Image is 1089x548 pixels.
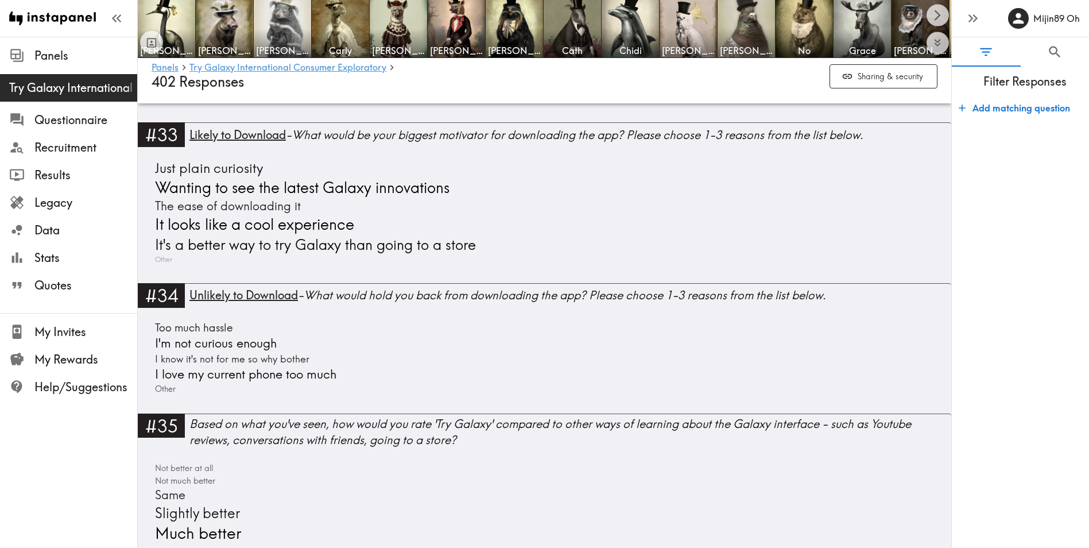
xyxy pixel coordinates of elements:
[778,44,831,57] span: No
[961,74,1089,90] span: Filter Responses
[927,4,949,26] button: Scroll right
[488,44,541,57] span: [PERSON_NAME]
[198,44,251,57] span: [PERSON_NAME]
[189,416,951,448] div: Based on what you've seen, how would you rate 'Try Galaxy' compared to other ways of learning abo...
[372,44,425,57] span: [PERSON_NAME]
[34,222,137,238] span: Data
[138,414,951,458] a: #35Based on what you've seen, how would you rate 'Try Galaxy' compared to other ways of learning ...
[662,44,715,57] span: [PERSON_NAME]
[34,48,137,64] span: Panels
[34,167,137,183] span: Results
[152,320,233,335] span: Too much hassle
[152,352,309,366] span: I know it's not for me so why bother
[189,287,951,303] div: - What would hold you back from downloading the app? Please choose 1-3 reasons from the list below.
[34,112,137,128] span: Questionnaire
[1033,12,1080,25] h6: Mijin89 Oh
[836,44,889,57] span: Grace
[152,383,176,395] span: Other
[152,63,179,74] a: Panels
[152,487,185,503] span: Same
[152,198,301,214] span: The ease of downloading it
[34,277,137,294] span: Quotes
[1047,44,1063,60] span: Search
[952,37,1021,67] button: Filter Responses
[9,80,137,96] span: Try Galaxy International Consumer Exploratory
[34,140,137,156] span: Recruitment
[138,122,185,146] div: #33
[189,127,951,143] div: - What would be your biggest motivator for downloading the app? Please choose 1-3 reasons from th...
[894,44,947,57] span: [PERSON_NAME]
[954,97,1075,119] button: Add matching question
[140,31,163,54] button: Toggle between responses and questions
[140,44,193,57] span: [PERSON_NAME]
[34,352,137,368] span: My Rewards
[34,195,137,211] span: Legacy
[152,504,240,523] span: Slightly better
[152,214,354,235] span: It looks like a cool experience
[256,44,309,57] span: [PERSON_NAME]
[34,324,137,340] span: My Invites
[314,44,367,57] span: Carly
[830,64,937,89] button: Sharing & security
[138,414,185,438] div: #35
[152,159,263,177] span: Just plain curiosity
[34,250,137,266] span: Stats
[152,474,215,487] span: Not much better
[138,283,185,307] div: #34
[152,462,213,474] span: Not better at all
[152,254,172,265] span: Other
[604,44,657,57] span: Chidi
[152,522,241,543] span: Much better
[152,177,449,198] span: Wanting to see the latest Galaxy innovations
[189,63,386,74] a: Try Galaxy International Consumer Exploratory
[152,235,476,254] span: It's a better way to try Galaxy than going to a store
[720,44,773,57] span: [PERSON_NAME]
[430,44,483,57] span: [PERSON_NAME]
[546,44,599,57] span: Cath
[138,283,951,315] a: #34Unlikely to Download-What would hold you back from downloading the app? Please choose 1-3 reas...
[189,288,298,302] span: Unlikely to Download
[138,122,951,154] a: #33Likely to Download-What would be your biggest motivator for downloading the app? Please choose...
[927,32,949,54] button: Expand to show all items
[152,335,277,352] span: I'm not curious enough
[152,74,244,90] span: 402 Responses
[189,128,286,142] span: Likely to Download
[34,379,137,395] span: Help/Suggestions
[152,366,336,383] span: I love my current phone too much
